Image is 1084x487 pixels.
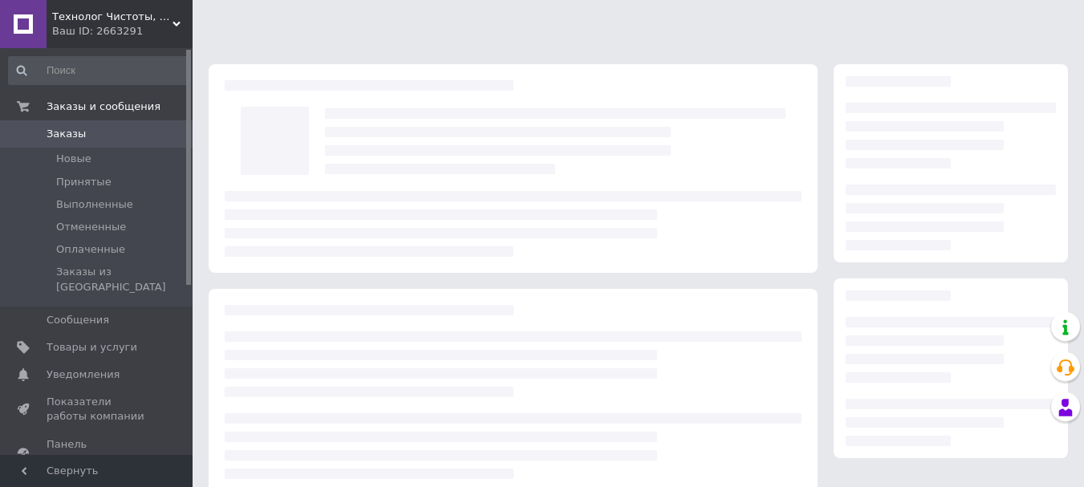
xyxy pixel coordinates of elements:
[47,367,120,382] span: Уведомления
[47,99,160,114] span: Заказы и сообщения
[52,10,173,24] span: Технолог Чистоты, ООО
[52,24,193,39] div: Ваш ID: 2663291
[47,340,137,355] span: Товары и услуги
[47,313,109,327] span: Сообщения
[47,395,148,424] span: Показатели работы компании
[56,220,126,234] span: Отмененные
[47,437,148,466] span: Панель управления
[56,152,91,166] span: Новые
[56,265,188,294] span: Заказы из [GEOGRAPHIC_DATA]
[47,127,86,141] span: Заказы
[56,242,125,257] span: Оплаченные
[56,175,112,189] span: Принятые
[8,56,189,85] input: Поиск
[56,197,133,212] span: Выполненные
